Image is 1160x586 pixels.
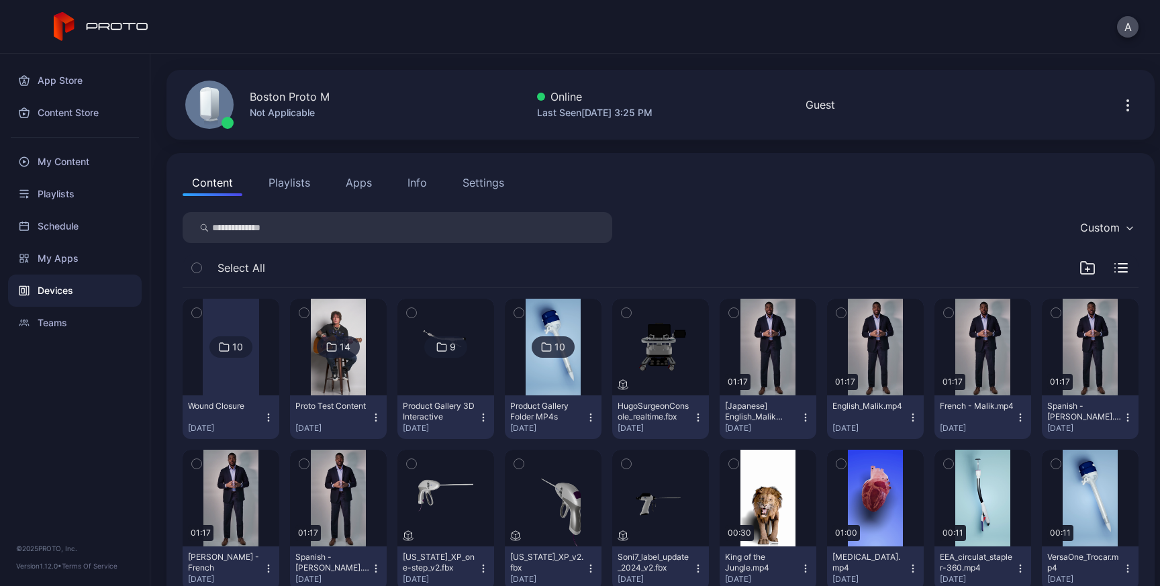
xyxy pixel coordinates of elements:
[940,401,1014,411] div: French - Malik.mp4
[295,423,371,434] div: [DATE]
[8,242,142,275] a: My Apps
[510,552,584,573] div: Maryland_XP_v2.fbx
[188,552,262,573] div: Malik - French
[397,395,494,439] button: Product Gallery 3D Interactive[DATE]
[16,543,134,554] div: © 2025 PROTO, Inc.
[832,552,906,573] div: Human Heart.mp4
[403,552,477,573] div: Maryland_XP_one-step_v2.fbx
[8,210,142,242] a: Schedule
[537,105,652,121] div: Last Seen [DATE] 3:25 PM
[259,169,320,196] button: Playlists
[618,574,693,585] div: [DATE]
[1047,552,1121,573] div: VersaOne_Trocar.mp4
[403,423,478,434] div: [DATE]
[827,395,924,439] button: English_Malik.mp4[DATE]
[407,175,427,191] div: Info
[290,395,387,439] button: Proto Test Content[DATE]
[183,169,242,196] button: Content
[720,395,816,439] button: [Japanese] English_Malik (1).mp4[DATE]
[188,574,263,585] div: [DATE]
[8,178,142,210] a: Playlists
[618,552,691,573] div: Soni7_label_update_2024_v2.fbx
[232,341,243,353] div: 10
[250,89,330,105] div: Boston Proto M
[806,97,835,113] div: Guest
[832,423,908,434] div: [DATE]
[510,423,585,434] div: [DATE]
[832,401,906,411] div: English_Malik.mp4
[295,574,371,585] div: [DATE]
[618,401,691,422] div: HugoSurgeonConsole_realtime.fbx
[295,552,369,573] div: Spanish - Malik.mp4
[1073,212,1139,243] button: Custom
[295,401,369,411] div: Proto Test Content
[1080,221,1120,234] div: Custom
[940,423,1015,434] div: [DATE]
[453,169,514,196] button: Settings
[725,574,800,585] div: [DATE]
[403,574,478,585] div: [DATE]
[217,260,265,276] span: Select All
[16,562,62,570] span: Version 1.12.0 •
[398,169,436,196] button: Info
[1042,395,1139,439] button: Spanish - [PERSON_NAME].mp4[DATE]
[250,105,330,121] div: Not Applicable
[1047,423,1122,434] div: [DATE]
[8,146,142,178] a: My Content
[1117,16,1139,38] button: A
[8,97,142,129] a: Content Store
[510,574,585,585] div: [DATE]
[336,169,381,196] button: Apps
[1047,401,1121,422] div: Spanish - Malik.mp4
[537,89,652,105] div: Online
[510,401,584,422] div: Product Gallery Folder MP4s
[554,341,565,353] div: 10
[832,574,908,585] div: [DATE]
[612,395,709,439] button: HugoSurgeonConsole_realtime.fbx[DATE]
[934,395,1031,439] button: French - Malik.mp4[DATE]
[505,395,601,439] button: Product Gallery Folder MP4s[DATE]
[725,423,800,434] div: [DATE]
[725,401,799,422] div: [Japanese] English_Malik (1).mp4
[340,341,350,353] div: 14
[188,401,262,411] div: Wound Closure
[62,562,117,570] a: Terms Of Service
[8,307,142,339] a: Teams
[188,423,263,434] div: [DATE]
[1047,574,1122,585] div: [DATE]
[183,395,279,439] button: Wound Closure[DATE]
[8,275,142,307] a: Devices
[940,552,1014,573] div: EEA_circulat_stapler-360.mp4
[618,423,693,434] div: [DATE]
[8,64,142,97] a: App Store
[403,401,477,422] div: Product Gallery 3D Interactive
[940,574,1015,585] div: [DATE]
[725,552,799,573] div: King of the Jungle.mp4
[463,175,504,191] div: Settings
[450,341,456,353] div: 9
